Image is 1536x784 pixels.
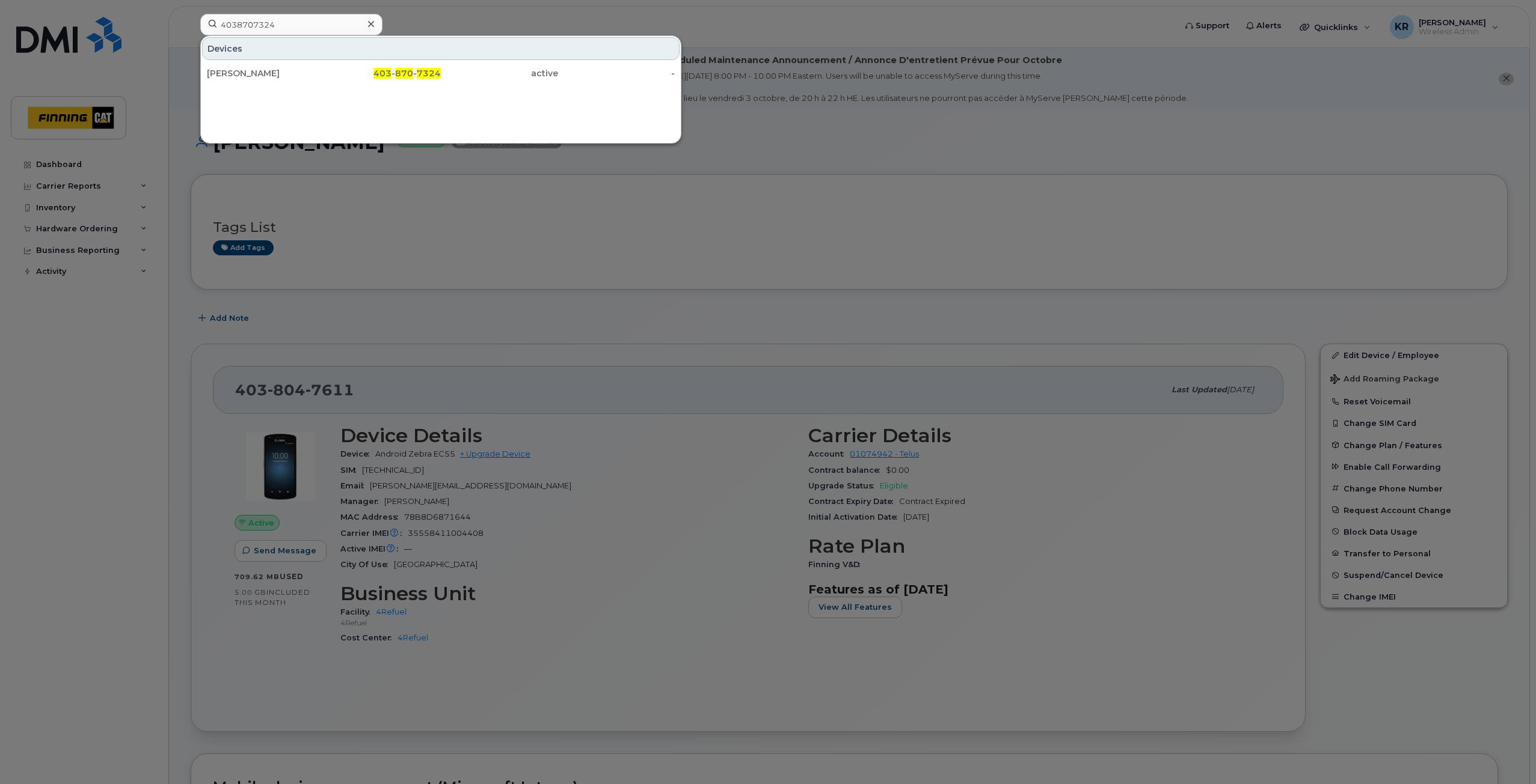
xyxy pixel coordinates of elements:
[373,68,392,79] span: 403
[558,67,675,79] div: -
[207,67,324,79] div: [PERSON_NAME]
[324,67,441,79] div: - -
[202,62,680,84] a: [PERSON_NAME]403-870-7324active-
[417,68,441,79] span: 7324
[1484,732,1527,775] iframe: Messenger Launcher
[441,67,558,79] div: active
[202,37,680,60] div: Devices
[395,68,413,79] span: 870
